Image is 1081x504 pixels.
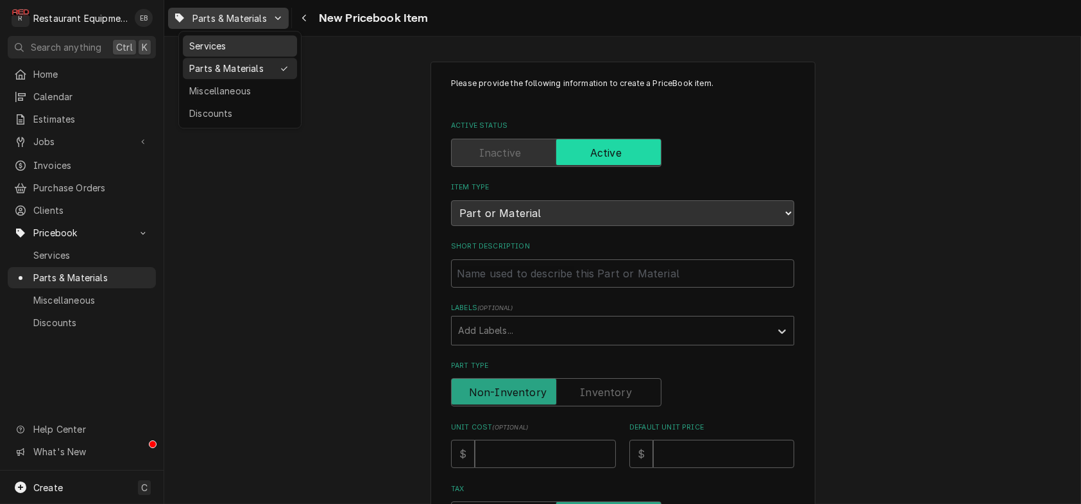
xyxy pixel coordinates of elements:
span: Services [33,248,149,262]
span: Discounts [33,316,149,329]
span: Miscellaneous [33,293,149,307]
a: Go to Services [8,245,156,266]
div: Services [189,39,291,53]
span: Parts & Materials [33,271,149,284]
div: Parts & Materials [189,62,273,75]
div: Miscellaneous [189,84,291,98]
div: Discounts [189,107,291,120]
a: Go to Discounts [8,312,156,333]
a: Go to Miscellaneous [8,290,156,311]
a: Go to Parts & Materials [8,267,156,288]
